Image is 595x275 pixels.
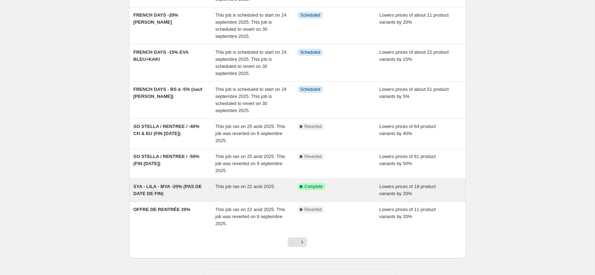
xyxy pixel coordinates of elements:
[379,124,436,136] span: Lowers prices of 64 product variants by 40%
[134,12,178,25] span: FRENCH DAYS -20% [PERSON_NAME]
[215,207,285,226] span: This job ran on 22 août 2025. This job was reverted on 8 septembre 2025.
[305,124,322,129] span: Reverted
[134,124,200,136] span: SO STELLA / RENTREE / -40% CH & EU (FIN [DATE])
[297,237,307,247] button: Next
[379,12,449,25] span: Lowers prices of about 11 product variants by 20%
[134,184,202,196] span: SYA - LILA - MYA -20% (PAS DE DATE DE FIN)
[215,154,285,173] span: This job ran on 25 août 2025. This job was reverted on 9 septembre 2025.
[215,124,285,143] span: This job ran on 25 août 2025. This job was reverted on 9 septembre 2025.
[215,184,275,189] span: This job ran on 22 août 2025.
[305,154,322,159] span: Reverted
[300,87,321,92] span: Scheduled
[215,87,287,113] span: This job is scheduled to start on 24 septembre 2025. This job is scheduled to revert on 30 septem...
[134,49,189,62] span: FRENCH DAYS -15% EVA BLEU+KAKI
[300,12,321,18] span: Scheduled
[134,87,203,99] span: FRENCH DAYS - BS à -5% (sauf [PERSON_NAME])
[379,87,449,99] span: Lowers prices of about 51 product variants by 5%
[134,154,200,166] span: SO STELLA / RENTREE / -50% (FIN [DATE])
[379,207,436,219] span: Lowers prices of 11 product variants by 20%
[379,184,436,196] span: Lowers prices of 18 product variants by 20%
[215,12,287,39] span: This job is scheduled to start on 24 septembre 2025. This job is scheduled to revert on 30 septem...
[215,49,287,76] span: This job is scheduled to start on 24 septembre 2025. This job is scheduled to revert on 30 septem...
[134,207,191,212] span: OFFRE DE RENTRÉE 20%
[300,49,321,55] span: Scheduled
[288,237,307,247] nav: Pagination
[379,154,436,166] span: Lowers prices of 61 product variants by 50%
[379,49,449,62] span: Lowers prices of about 22 product variants by 15%
[305,207,322,212] span: Reverted
[305,184,323,189] span: Complete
